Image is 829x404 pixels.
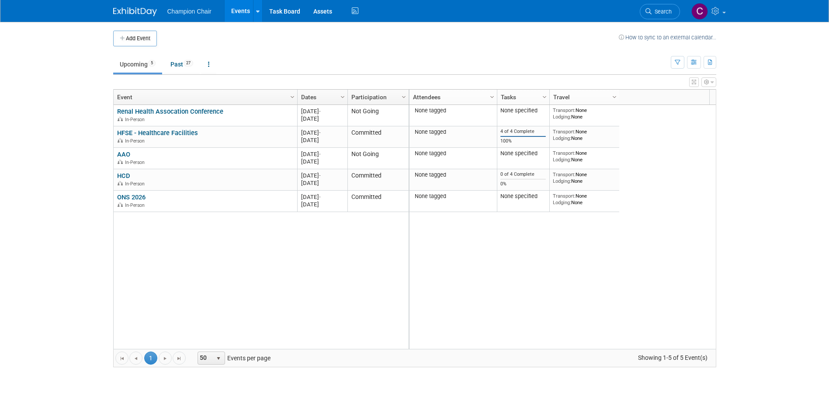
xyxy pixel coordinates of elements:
img: In-Person Event [118,160,123,164]
span: Go to the first page [118,355,125,362]
a: Column Settings [338,90,347,103]
span: - [319,194,321,200]
a: HFSE - Healthcare Facilities [117,129,198,137]
span: Transport: [553,171,576,178]
a: HCD [117,172,130,180]
span: In-Person [125,138,147,144]
img: In-Person Event [118,117,123,121]
div: None None [553,107,616,120]
a: Upcoming5 [113,56,162,73]
div: [DATE] [301,129,343,136]
div: None None [553,129,616,141]
img: ExhibitDay [113,7,157,16]
span: Lodging: [553,157,571,163]
img: In-Person Event [118,181,123,185]
div: None tagged [413,171,493,178]
span: Column Settings [489,94,496,101]
a: Event [117,90,291,104]
a: Past27 [164,56,200,73]
span: Transport: [553,193,576,199]
a: Go to the previous page [129,352,142,365]
div: 0% [500,181,546,187]
div: None tagged [413,150,493,157]
span: Lodging: [553,199,571,205]
div: [DATE] [301,179,343,187]
span: Transport: [553,107,576,113]
span: Go to the last page [176,355,183,362]
a: Column Settings [399,90,409,103]
div: [DATE] [301,150,343,158]
td: Not Going [347,148,409,169]
span: Go to the next page [162,355,169,362]
td: Committed [347,126,409,148]
a: AAO [117,150,130,158]
div: None None [553,150,616,163]
a: Column Settings [540,90,549,103]
a: Attendees [413,90,491,104]
img: In-Person Event [118,138,123,143]
div: [DATE] [301,108,343,115]
span: 1 [144,352,157,365]
a: Go to the first page [115,352,128,365]
span: 5 [148,60,156,66]
div: [DATE] [301,115,343,122]
a: Go to the next page [159,352,172,365]
a: Travel [553,90,614,104]
a: ONS 2026 [117,193,146,201]
span: Showing 1-5 of 5 Event(s) [630,352,715,364]
span: Events per page [186,352,279,365]
span: Lodging: [553,135,571,141]
span: Transport: [553,150,576,156]
span: Search [652,8,672,15]
span: Column Settings [611,94,618,101]
td: Committed [347,191,409,212]
span: Column Settings [400,94,407,101]
div: None tagged [413,107,493,114]
a: Column Settings [487,90,497,103]
td: Committed [347,169,409,191]
div: None tagged [413,129,493,136]
a: How to sync to an external calendar... [619,34,716,41]
span: - [319,129,321,136]
a: Dates [301,90,342,104]
td: Not Going [347,105,409,126]
div: None tagged [413,193,493,200]
span: Transport: [553,129,576,135]
div: 0 of 4 Complete [500,171,546,178]
div: None specified [500,107,546,114]
span: In-Person [125,117,147,122]
a: Tasks [501,90,544,104]
div: [DATE] [301,158,343,165]
span: - [319,172,321,179]
a: Search [640,4,680,19]
span: In-Person [125,160,147,165]
div: None specified [500,193,546,200]
div: None None [553,171,616,184]
a: Participation [351,90,403,104]
img: In-Person Event [118,202,123,207]
a: Renal Health Assocation Conference [117,108,223,115]
button: Add Event [113,31,157,46]
div: [DATE] [301,172,343,179]
div: None specified [500,150,546,157]
a: Column Settings [610,90,619,103]
span: 27 [184,60,193,66]
a: Column Settings [288,90,297,103]
img: Chris Kiscellus [691,3,708,20]
span: Lodging: [553,178,571,184]
span: Lodging: [553,114,571,120]
a: Go to the last page [173,352,186,365]
div: [DATE] [301,193,343,201]
span: In-Person [125,202,147,208]
span: Champion Chair [167,8,212,15]
span: Column Settings [339,94,346,101]
div: None None [553,193,616,205]
span: 50 [198,352,213,364]
div: [DATE] [301,201,343,208]
div: 4 of 4 Complete [500,129,546,135]
span: - [319,151,321,157]
span: Go to the previous page [132,355,139,362]
span: Column Settings [289,94,296,101]
div: 100% [500,138,546,144]
div: [DATE] [301,136,343,144]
